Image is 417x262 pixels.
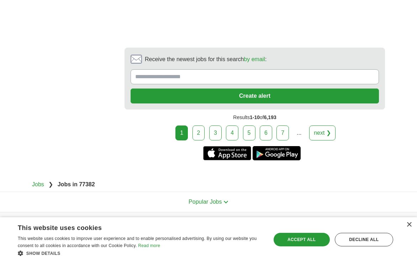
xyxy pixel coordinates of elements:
[189,199,222,205] span: Popular Jobs
[223,200,228,204] img: toggle icon
[335,233,393,246] div: Decline all
[203,146,251,160] a: Get the iPhone app
[18,250,263,257] div: Show details
[244,56,265,62] a: by email
[175,125,188,140] div: 1
[18,221,246,232] div: This website uses cookies
[192,125,205,140] a: 2
[58,181,95,187] strong: Jobs in 77382
[226,125,238,140] a: 4
[48,181,53,187] span: ❯
[264,114,276,120] span: 6,193
[26,251,60,256] span: Show details
[250,114,260,120] span: 1-10
[406,222,412,228] div: Close
[260,125,272,140] a: 6
[125,109,385,125] div: Results of
[145,55,266,64] span: Receive the newest jobs for this search :
[131,89,379,103] button: Create alert
[297,212,385,232] h4: Country selection
[309,125,336,140] a: next ❯
[32,181,44,187] a: Jobs
[243,125,255,140] a: 5
[253,146,301,160] a: Get the Android app
[274,233,330,246] div: Accept all
[138,243,160,248] a: Read more, opens a new window
[18,236,257,248] span: This website uses cookies to improve user experience and to enable personalised advertising. By u...
[276,125,289,140] a: 7
[209,125,222,140] a: 3
[292,126,306,140] div: ...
